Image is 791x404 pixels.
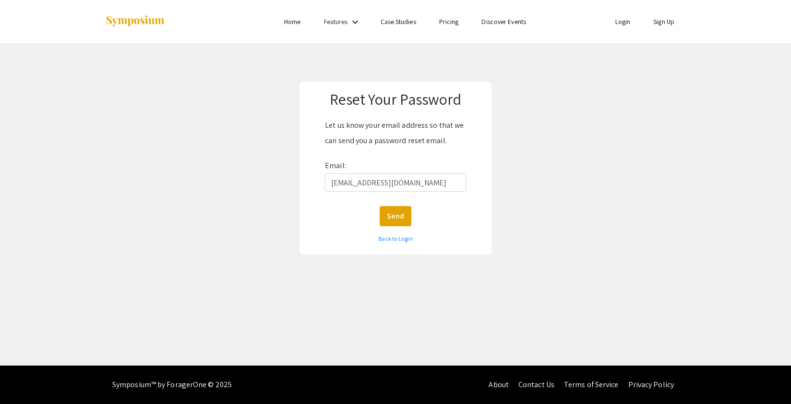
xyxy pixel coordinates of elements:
a: About [489,380,509,390]
img: Symposium by ForagerOne [105,15,165,28]
a: Sign Up [653,17,674,26]
a: Case Studies [381,17,416,26]
iframe: Chat [7,361,41,397]
h1: Reset Your Password [307,90,483,108]
div: Symposium™ by ForagerOne © 2025 [112,366,232,404]
a: Home [284,17,300,26]
a: Pricing [439,17,459,26]
div: Let us know your email address so that we can send you a password reset email. [325,118,466,148]
a: Back to Login [378,235,412,242]
mat-icon: Expand Features list [349,16,361,28]
a: Privacy Policy [628,380,674,390]
button: Send [380,206,411,226]
a: Contact Us [518,380,554,390]
a: Terms of Service [564,380,619,390]
a: Login [615,17,631,26]
label: Email: [325,158,346,173]
a: Discover Events [481,17,526,26]
a: Features [324,17,348,26]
